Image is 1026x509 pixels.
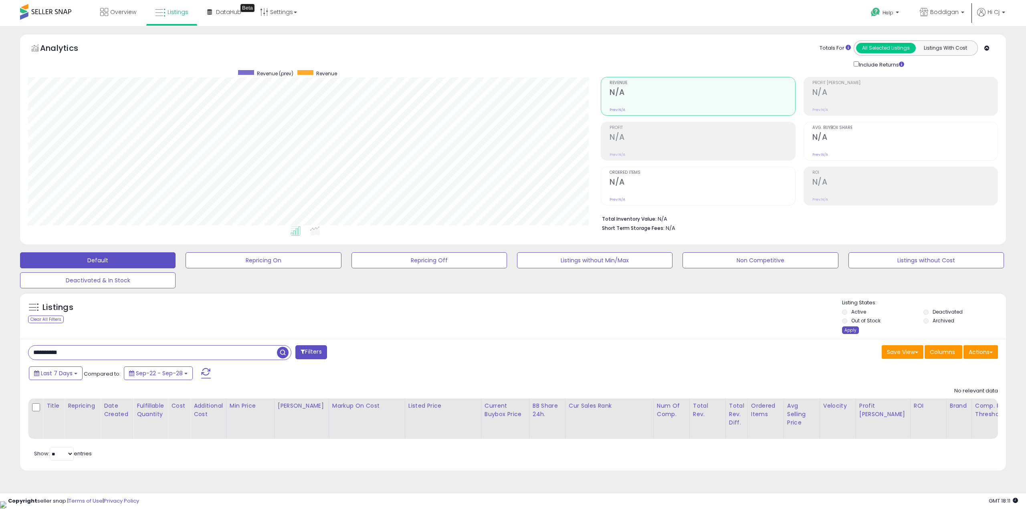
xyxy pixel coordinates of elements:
[751,402,780,418] div: Ordered Items
[859,402,907,418] div: Profit [PERSON_NAME]
[104,497,139,505] a: Privacy Policy
[963,345,998,359] button: Actions
[69,497,103,505] a: Terms of Use
[882,345,923,359] button: Save View
[975,402,1016,418] div: Comp. Price Threshold
[883,9,893,16] span: Help
[842,326,859,334] div: Apply
[42,302,73,313] h5: Listings
[110,8,136,16] span: Overview
[408,402,478,410] div: Listed Price
[329,398,405,439] th: The percentage added to the cost of goods (COGS) that forms the calculator for Min & Max prices.
[812,107,828,112] small: Prev: N/A
[610,107,625,112] small: Prev: N/A
[84,370,121,378] span: Compared to:
[186,252,341,268] button: Repricing On
[20,252,176,268] button: Default
[693,402,722,418] div: Total Rev.
[950,402,968,410] div: Brand
[216,8,241,16] span: DataHub
[533,402,562,418] div: BB Share 24h.
[915,43,975,53] button: Listings With Cost
[925,345,962,359] button: Columns
[295,345,327,359] button: Filters
[517,252,673,268] button: Listings without Min/Max
[29,366,83,380] button: Last 7 Days
[729,402,744,427] div: Total Rev. Diff.
[610,88,795,99] h2: N/A
[914,402,943,410] div: ROI
[602,215,656,222] b: Total Inventory Value:
[812,197,828,202] small: Prev: N/A
[851,308,866,315] label: Active
[683,252,838,268] button: Non Competitive
[812,152,828,157] small: Prev: N/A
[20,272,176,288] button: Deactivated & In Stock
[930,348,955,356] span: Columns
[610,171,795,175] span: Ordered Items
[989,497,1018,505] span: 2025-10-6 18:11 GMT
[104,402,130,418] div: Date Created
[812,133,998,143] h2: N/A
[316,70,337,77] span: Revenue
[988,8,1000,16] span: Hi Cj
[46,402,61,410] div: Title
[812,81,998,85] span: Profit [PERSON_NAME]
[933,308,963,315] label: Deactivated
[8,497,37,505] strong: Copyright
[569,402,650,410] div: Cur Sales Rank
[823,402,852,410] div: Velocity
[40,42,94,56] h5: Analytics
[610,126,795,130] span: Profit
[842,299,1006,307] p: Listing States:
[977,8,1005,26] a: Hi Cj
[278,402,325,410] div: [PERSON_NAME]
[610,133,795,143] h2: N/A
[864,1,907,26] a: Help
[856,43,916,53] button: All Selected Listings
[28,316,64,323] div: Clear All Filters
[34,450,92,457] span: Show: entries
[8,497,139,505] div: seller snap | |
[136,369,183,377] span: Sep-22 - Sep-28
[168,8,188,16] span: Listings
[666,224,675,232] span: N/A
[257,70,293,77] span: Revenue (prev)
[812,126,998,130] span: Avg. Buybox Share
[171,402,187,410] div: Cost
[930,8,959,16] span: Boddigan
[610,177,795,188] h2: N/A
[602,225,664,231] b: Short Term Storage Fees:
[610,81,795,85] span: Revenue
[351,252,507,268] button: Repricing Off
[610,152,625,157] small: Prev: N/A
[602,213,992,223] li: N/A
[485,402,526,418] div: Current Buybox Price
[851,317,881,324] label: Out of Stock
[870,7,881,17] i: Get Help
[954,387,998,395] div: No relevant data
[812,171,998,175] span: ROI
[820,44,851,52] div: Totals For
[657,402,686,418] div: Num of Comp.
[848,252,1004,268] button: Listings without Cost
[68,402,97,410] div: Repricing
[230,402,271,410] div: Min Price
[240,4,254,12] div: Tooltip anchor
[610,197,625,202] small: Prev: N/A
[124,366,193,380] button: Sep-22 - Sep-28
[933,317,954,324] label: Archived
[787,402,816,427] div: Avg Selling Price
[194,402,223,418] div: Additional Cost
[41,369,73,377] span: Last 7 Days
[848,60,914,69] div: Include Returns
[812,177,998,188] h2: N/A
[137,402,164,418] div: Fulfillable Quantity
[332,402,402,410] div: Markup on Cost
[812,88,998,99] h2: N/A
